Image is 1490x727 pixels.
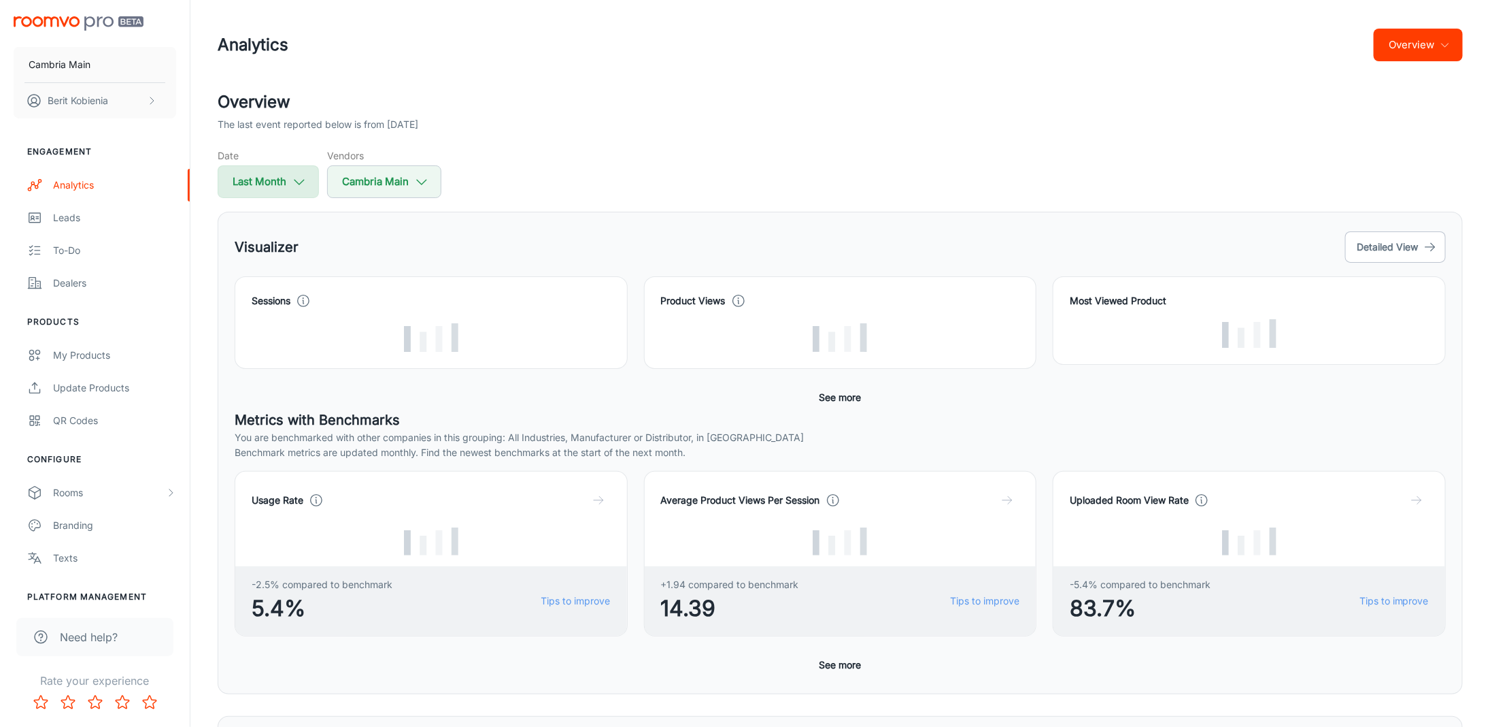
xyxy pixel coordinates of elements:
button: See more [814,653,867,677]
button: Rate 2 star [54,689,82,716]
img: Loading [813,323,867,352]
img: Loading [1222,528,1276,556]
h5: Vendors [327,148,441,163]
button: Rate 5 star [136,689,163,716]
button: Detailed View [1345,231,1446,263]
h2: Overview [218,90,1463,114]
div: Rooms [53,485,165,500]
button: Rate 3 star [82,689,109,716]
div: Texts [53,551,176,566]
p: Benchmark metrics are updated monthly. Find the newest benchmarks at the start of the next month. [235,445,1446,460]
div: Update Products [53,381,176,395]
p: Berit Kobienia [48,93,108,108]
span: +1.94 compared to benchmark [661,577,799,592]
a: Tips to improve [950,594,1019,609]
h4: Usage Rate [252,493,303,508]
button: Rate 1 star [27,689,54,716]
button: See more [814,385,867,410]
div: To-do [53,243,176,258]
a: Tips to improve [1359,594,1429,609]
span: -5.4% compared to benchmark [1070,577,1210,592]
button: Overview [1374,29,1463,61]
div: My Products [53,348,176,363]
p: Rate your experience [11,673,179,689]
img: Loading [404,528,458,556]
h4: Uploaded Room View Rate [1070,493,1189,508]
span: 14.39 [661,592,799,625]
p: You are benchmarked with other companies in this grouping: All Industries, Manufacturer or Distri... [235,430,1446,445]
span: -2.5% compared to benchmark [252,577,392,592]
a: Tips to improve [541,594,611,609]
h5: Metrics with Benchmarks [235,410,1446,430]
p: The last event reported below is from [DATE] [218,117,418,132]
h4: Sessions [252,293,290,308]
button: Cambria Main [14,47,176,82]
h1: Analytics [218,33,288,57]
span: 83.7% [1070,592,1210,625]
img: Loading [1222,319,1276,348]
h4: Most Viewed Product [1070,293,1429,308]
div: Branding [53,518,176,533]
img: Roomvo PRO Beta [14,16,143,31]
p: Cambria Main [29,57,90,72]
div: Dealers [53,276,176,291]
h4: Average Product Views Per Session [661,493,820,508]
button: Last Month [218,165,319,198]
button: Rate 4 star [109,689,136,716]
div: Leads [53,210,176,225]
img: Loading [813,528,867,556]
button: Cambria Main [327,165,441,198]
span: 5.4% [252,592,392,625]
img: Loading [404,323,458,352]
div: QR Codes [53,413,176,428]
div: Analytics [53,178,176,193]
h4: Product Views [661,293,726,308]
span: Need help? [60,629,118,645]
button: Berit Kobienia [14,83,176,118]
h5: Visualizer [235,237,299,257]
h5: Date [218,148,319,163]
